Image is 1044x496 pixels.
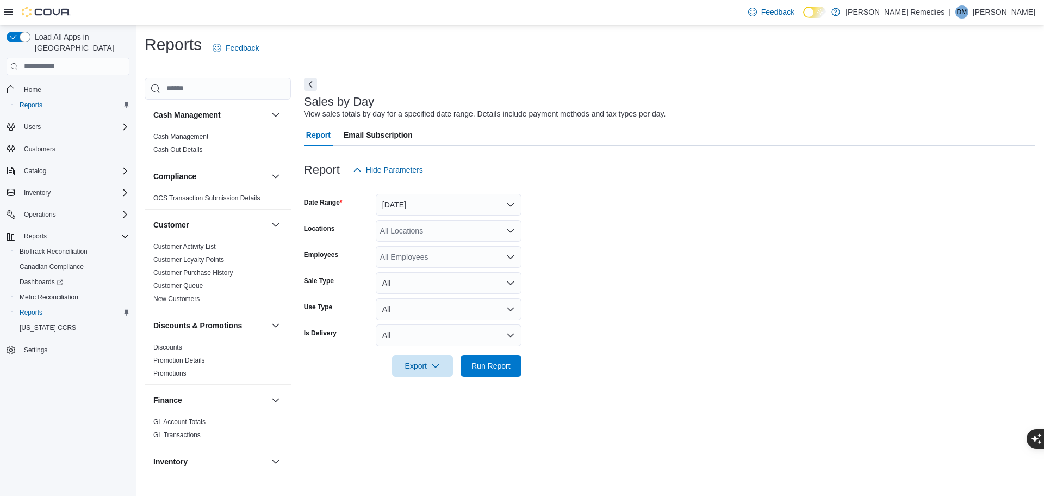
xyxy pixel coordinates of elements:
a: Customers [20,143,60,156]
span: Inventory [20,186,129,199]
a: Settings [20,344,52,357]
a: Customer Loyalty Points [153,256,224,264]
span: Users [24,123,41,131]
span: Washington CCRS [15,321,129,334]
button: Cash Management [153,109,267,120]
h3: Sales by Day [304,95,375,108]
a: Customer Queue [153,282,203,290]
button: All [376,272,521,294]
button: Hide Parameters [349,159,427,181]
span: Customer Queue [153,281,203,290]
span: Email Subscription [344,124,413,146]
p: [PERSON_NAME] Remedies [846,5,944,19]
span: Feedback [226,42,259,53]
label: Employees [304,250,338,259]
a: Home [20,83,46,96]
a: Canadian Compliance [15,260,88,273]
a: Cash Out Details [153,146,203,154]
span: Customers [24,145,55,154]
p: | [949,5,951,19]
h1: Reports [145,34,202,56]
span: Settings [24,346,47,354]
button: Compliance [269,170,282,183]
button: Users [20,120,45,133]
span: Users [20,120,129,133]
span: BioTrack Reconciliation [15,245,129,258]
button: Reports [2,229,134,244]
span: Operations [20,208,129,221]
h3: Cash Management [153,109,221,120]
span: [US_STATE] CCRS [20,323,76,332]
span: Report [306,124,331,146]
h3: Inventory [153,456,188,467]
a: Dashboards [11,274,134,290]
a: Promotion Details [153,357,205,364]
span: Dashboards [20,278,63,286]
span: DM [957,5,967,19]
span: Catalog [24,167,46,175]
button: Customer [153,219,267,230]
p: [PERSON_NAME] [973,5,1035,19]
h3: Discounts & Promotions [153,320,242,331]
button: Open list of options [506,226,515,235]
span: Load All Apps in [GEOGRAPHIC_DATA] [30,32,129,53]
button: Inventory [153,456,267,467]
span: Cash Management [153,132,208,141]
span: Cash Out Details [153,145,203,154]
a: GL Account Totals [153,418,206,426]
span: GL Account Totals [153,418,206,426]
span: Customer Purchase History [153,268,233,277]
button: Reports [11,305,134,320]
span: Reports [15,306,129,319]
div: Cash Management [145,130,291,161]
h3: Customer [153,219,189,230]
span: Reports [20,230,129,243]
button: Run Report [461,355,521,377]
button: [DATE] [376,194,521,216]
div: Damon Mouss [955,5,968,19]
button: Customer [269,218,282,231]
label: Sale Type [304,277,334,285]
button: [US_STATE] CCRS [11,320,134,335]
div: View sales totals by day for a specified date range. Details include payment methods and tax type... [304,108,666,120]
span: Settings [20,343,129,357]
button: All [376,298,521,320]
a: Reports [15,306,47,319]
span: Inventory [24,188,51,197]
input: Dark Mode [803,7,826,18]
a: Metrc Reconciliation [15,291,83,304]
a: [US_STATE] CCRS [15,321,80,334]
img: Cova [22,7,71,17]
span: Home [20,83,129,96]
button: Settings [2,342,134,358]
button: Users [2,119,134,134]
button: Metrc Reconciliation [11,290,134,305]
button: Home [2,82,134,97]
span: GL Transactions [153,431,201,439]
button: Compliance [153,171,267,182]
button: Operations [20,208,60,221]
span: Customer Activity List [153,242,216,251]
a: Reports [15,99,47,112]
button: Catalog [2,163,134,179]
h3: Finance [153,395,182,406]
a: Feedback [744,1,799,23]
a: OCS Transaction Submission Details [153,194,260,202]
button: Catalog [20,164,51,177]
h3: Compliance [153,171,196,182]
span: Reports [20,101,42,109]
button: Inventory [20,186,55,199]
span: Feedback [761,7,794,17]
span: Promotions [153,369,187,378]
button: Finance [153,395,267,406]
span: Metrc Reconciliation [15,291,129,304]
span: Canadian Compliance [15,260,129,273]
span: Dashboards [15,275,129,289]
span: Canadian Compliance [20,262,84,271]
span: Hide Parameters [366,164,423,175]
button: Reports [20,230,51,243]
span: New Customers [153,295,200,303]
span: Customers [20,142,129,156]
button: Open list of options [506,253,515,261]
